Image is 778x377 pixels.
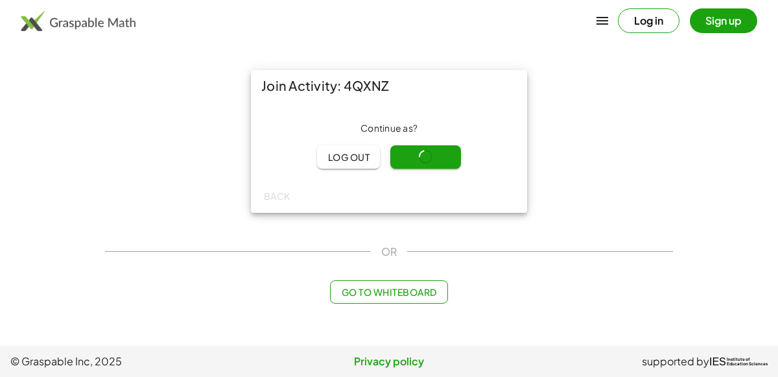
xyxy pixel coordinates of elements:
span: supported by [642,354,709,369]
button: Go to Whiteboard [330,280,447,304]
a: IESInstitute ofEducation Sciences [709,354,768,369]
span: IES [709,356,726,368]
span: © Graspable Inc, 2025 [10,354,263,369]
button: Log out [317,145,380,169]
div: Join Activity: 4QXNZ [251,70,527,101]
span: Log out [327,151,370,163]
div: Continue as ? [261,122,517,135]
span: Institute of Education Sciences [727,358,768,367]
button: Sign up [690,8,757,33]
a: Privacy policy [263,354,515,369]
button: Log in [618,8,679,33]
span: OR [381,244,397,260]
span: Go to Whiteboard [341,286,436,298]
